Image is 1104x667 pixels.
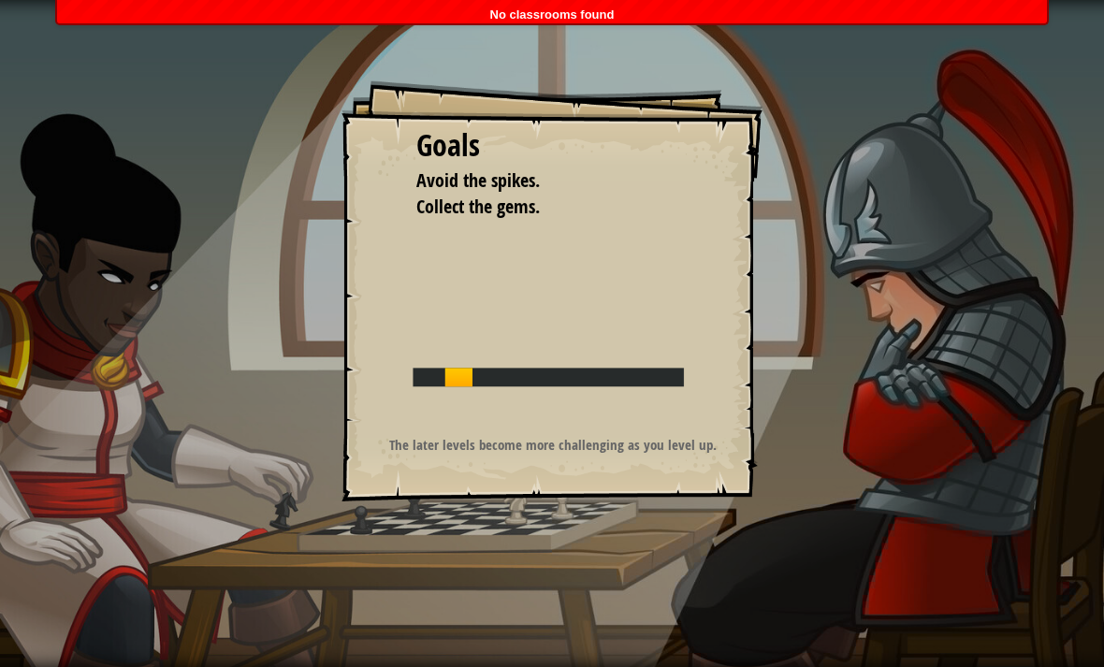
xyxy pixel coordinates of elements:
div: Goals [416,124,688,167]
li: Collect the gems. [393,194,683,221]
span: No classrooms found [490,7,615,22]
span: Collect the gems. [416,194,540,219]
span: Avoid the spikes. [416,167,540,193]
li: Avoid the spikes. [393,167,683,195]
p: The later levels become more challenging as you level up. [365,435,740,455]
